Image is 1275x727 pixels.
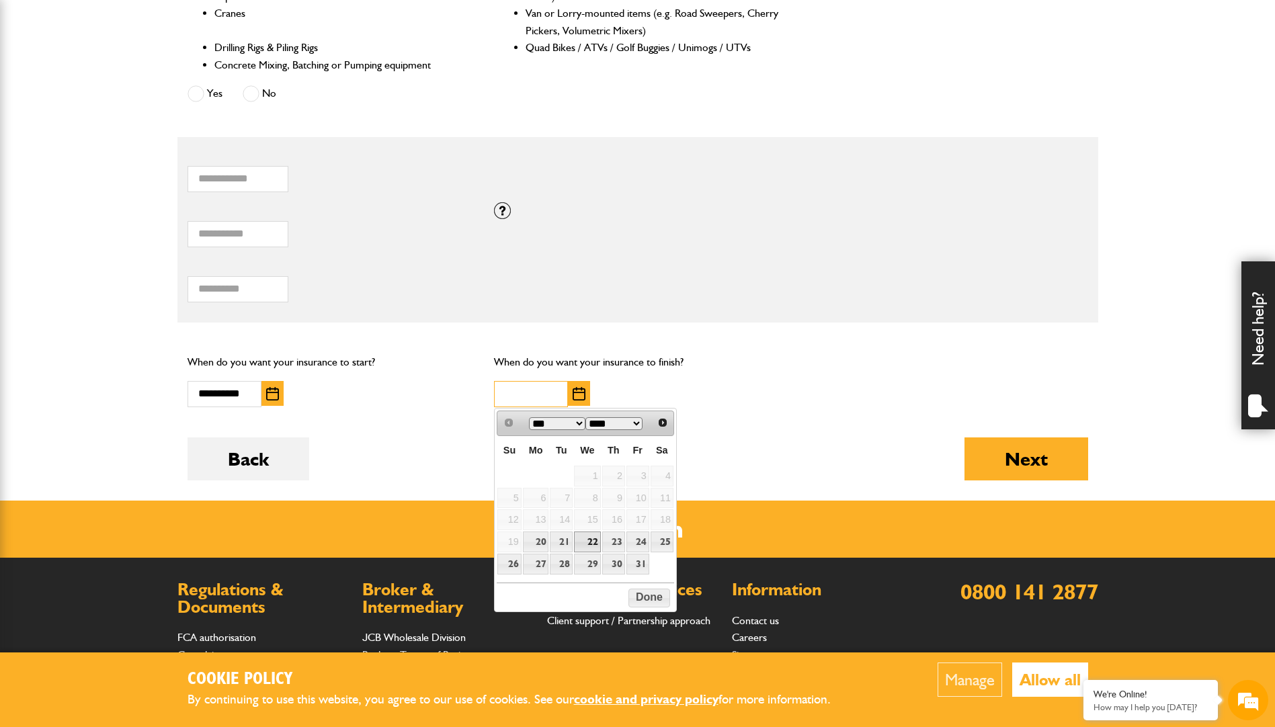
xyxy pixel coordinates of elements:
p: When do you want your insurance to finish? [494,353,781,371]
button: Back [188,437,309,480]
span: Wednesday [580,445,594,456]
a: Brokers Terms of Business [362,648,479,661]
li: Drilling Rigs & Piling Rigs [214,39,469,56]
p: By continuing to use this website, you agree to our use of cookies. See our for more information. [188,689,853,710]
li: Quad Bikes / ATVs / Golf Buggies / Unimogs / UTVs [526,39,780,56]
img: Choose date [266,387,279,400]
em: Start Chat [183,414,244,432]
a: FCA authorisation [177,631,256,644]
img: d_20077148190_company_1631870298795_20077148190 [23,75,56,93]
span: Tuesday [556,445,567,456]
a: Sitemap [732,648,766,661]
a: 0800 141 2877 [960,579,1098,605]
a: 24 [626,531,649,552]
a: 26 [497,554,521,574]
a: 29 [574,554,600,574]
div: Minimize live chat window [220,7,253,39]
input: Enter your last name [17,124,245,154]
a: Client support / Partnership approach [547,614,710,627]
h2: Broker & Intermediary [362,581,534,615]
a: Contact us [732,614,779,627]
a: 21 [550,531,573,552]
a: 25 [651,531,673,552]
a: 31 [626,554,649,574]
a: 27 [523,554,549,574]
button: Done [628,589,669,607]
span: Saturday [656,445,668,456]
a: Next [653,413,672,432]
li: Concrete Mixing, Batching or Pumping equipment [214,56,469,74]
a: 20 [523,531,549,552]
a: Careers [732,631,767,644]
h2: Information [732,581,903,599]
a: 28 [550,554,573,574]
img: Choose date [573,387,585,400]
a: Complaints [177,648,227,661]
label: No [243,85,276,102]
button: Allow all [1012,662,1088,697]
textarea: Type your message and hit 'Enter' [17,243,245,402]
div: Chat with us now [70,75,226,93]
a: 30 [602,554,625,574]
a: JCB Wholesale Division [362,631,466,644]
li: Van or Lorry-mounted items (e.g. Road Sweepers, Cherry Pickers, Volumetric Mixers) [526,5,780,39]
a: 22 [574,531,600,552]
input: Enter your phone number [17,204,245,233]
span: Monday [529,445,543,456]
a: cookie and privacy policy [574,691,718,707]
span: Next [657,417,668,428]
button: Next [964,437,1088,480]
a: 23 [602,531,625,552]
p: How may I help you today? [1094,702,1208,712]
button: Manage [938,662,1002,697]
span: Thursday [608,445,620,456]
input: Enter your email address [17,164,245,194]
h2: Regulations & Documents [177,581,349,615]
h2: Cookie Policy [188,669,853,690]
span: Friday [633,445,643,456]
label: Yes [188,85,222,102]
div: We're Online! [1094,689,1208,700]
div: Need help? [1241,261,1275,429]
p: When do you want your insurance to start? [188,353,475,371]
span: Sunday [503,445,516,456]
li: Cranes [214,5,469,39]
